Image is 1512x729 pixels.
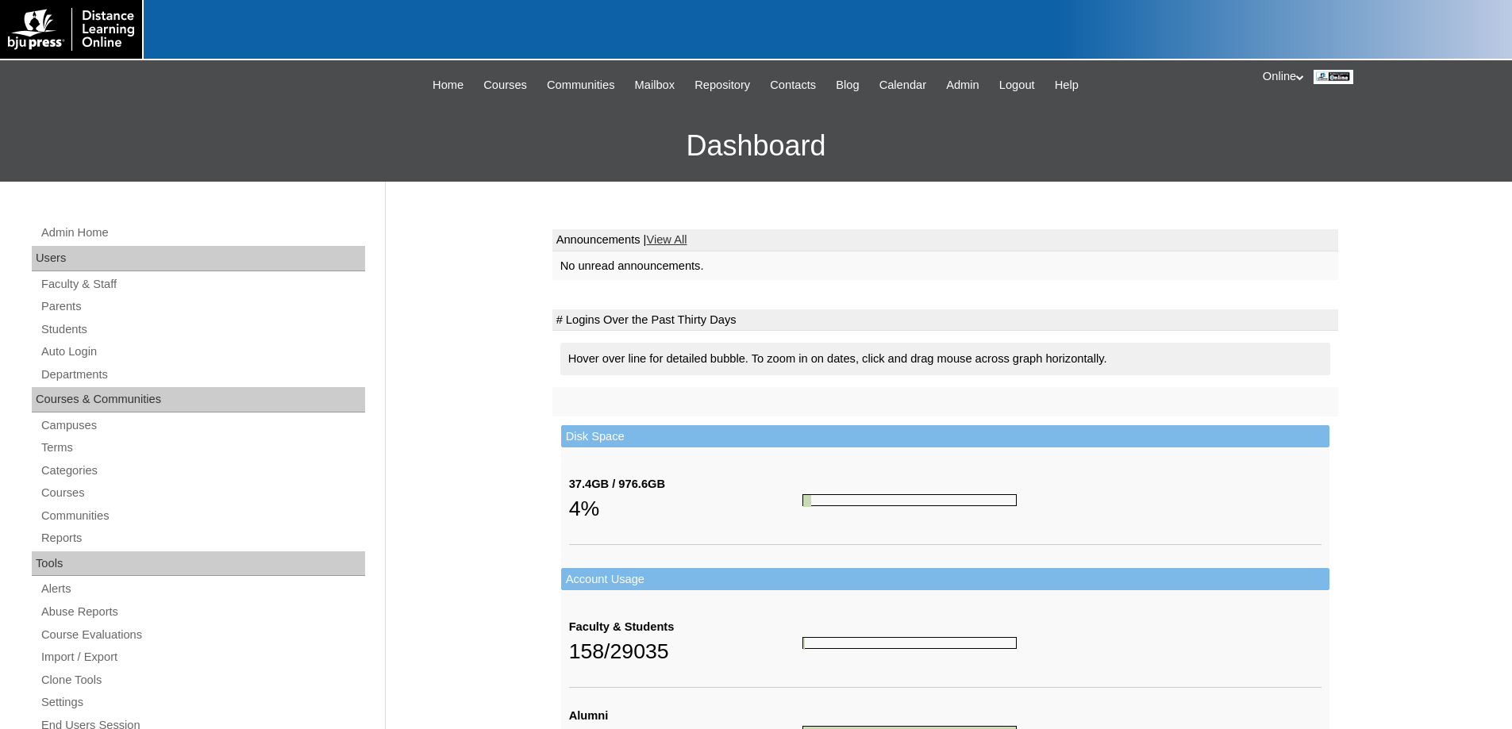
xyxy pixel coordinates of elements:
span: Repository [694,76,750,94]
a: Repository [687,76,758,94]
div: Faculty & Students [569,619,802,635]
span: Mailbox [635,76,675,94]
div: 158/29035 [569,635,802,667]
a: Blog [828,76,867,94]
img: Online / Instructor [1314,70,1353,84]
a: Admin Home [40,223,365,243]
span: Courses [483,76,527,94]
a: Reports [40,528,365,548]
td: Account Usage [561,568,1329,591]
a: Categories [40,461,365,481]
div: 4% [569,493,802,524]
a: Courses [40,483,365,503]
a: Abuse Reports [40,602,365,622]
span: Contacts [770,76,816,94]
span: Admin [946,76,979,94]
div: Hover over line for detailed bubble. To zoom in on dates, click and drag mouse across graph horiz... [560,343,1330,375]
h3: Dashboard [8,110,1504,182]
a: Course Evaluations [40,625,365,645]
span: Home [433,76,464,94]
a: Admin [938,76,987,94]
a: Departments [40,365,365,385]
td: Announcements | [552,229,1338,251]
a: Mailbox [627,76,683,94]
div: Users [32,246,365,271]
a: Courses [475,76,535,94]
a: Auto Login [40,342,365,362]
a: Settings [40,693,365,712]
div: 37.4GB / 976.6GB [569,476,802,493]
a: Logout [991,76,1043,94]
a: Help [1047,76,1087,94]
td: Disk Space [561,425,1329,448]
a: Communities [40,506,365,526]
a: Parents [40,297,365,317]
div: Tools [32,551,365,577]
a: Contacts [762,76,824,94]
a: Import / Export [40,647,365,667]
a: Home [425,76,471,94]
td: No unread announcements. [552,251,1338,281]
span: Calendar [879,76,926,94]
span: Blog [836,76,859,94]
a: View All [646,233,687,246]
div: Alumni [569,708,802,724]
a: Communities [539,76,623,94]
img: logo-white.png [8,8,134,51]
div: Courses & Communities [32,387,365,412]
a: Calendar [871,76,934,94]
a: Students [40,320,365,340]
a: Campuses [40,416,365,435]
a: Terms [40,438,365,458]
a: Faculty & Staff [40,274,365,294]
a: Clone Tools [40,670,365,690]
span: Communities [547,76,615,94]
td: # Logins Over the Past Thirty Days [552,309,1338,332]
span: Help [1055,76,1079,94]
a: Alerts [40,579,365,599]
div: Online [1263,68,1496,85]
span: Logout [999,76,1035,94]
